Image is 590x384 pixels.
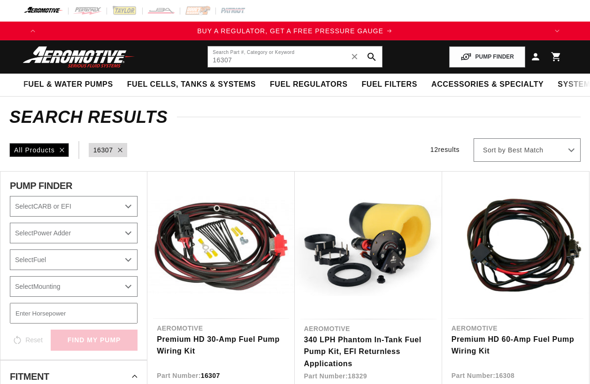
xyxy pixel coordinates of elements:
[20,46,138,68] img: Aeromotive
[270,80,347,90] span: Fuel Regulators
[197,27,383,35] span: BUY A REGULATOR, GET A FREE PRESSURE GAUGE
[9,143,69,157] div: All Products
[449,46,525,68] button: PUMP FINDER
[10,249,138,270] select: Fuel
[93,145,113,155] a: 16307
[42,26,548,36] div: 1 of 4
[9,110,581,125] h2: Search Results
[354,74,424,96] summary: Fuel Filters
[10,196,138,217] select: CARB or EFI
[10,303,138,324] input: Enter Horsepower
[424,74,551,96] summary: Accessories & Specialty
[10,223,138,243] select: Power Adder
[474,138,581,162] select: Sort by
[430,146,460,153] span: 12 results
[157,333,285,357] a: Premium HD 30-Amp Fuel Pump Wiring Kit
[120,74,263,96] summary: Fuel Cells, Tanks & Systems
[10,181,72,190] span: PUMP FINDER
[548,22,567,40] button: Translation missing: en.sections.announcements.next_announcement
[351,49,359,64] span: ✕
[208,46,382,67] input: Search by Part Number, Category or Keyword
[452,333,580,357] a: Premium HD 60-Amp Fuel Pump Wiring Kit
[42,26,548,36] div: Announcement
[361,46,382,67] button: search button
[42,26,548,36] a: BUY A REGULATOR, GET A FREE PRESSURE GAUGE
[304,334,433,370] a: 340 LPH Phantom In-Tank Fuel Pump Kit, EFI Returnless Applications
[10,372,49,381] span: Fitment
[263,74,354,96] summary: Fuel Regulators
[127,80,256,90] span: Fuel Cells, Tanks & Systems
[23,22,42,40] button: Translation missing: en.sections.announcements.previous_announcement
[23,80,113,90] span: Fuel & Water Pumps
[483,146,506,155] span: Sort by
[431,80,544,90] span: Accessories & Specialty
[10,276,138,297] select: Mounting
[16,74,120,96] summary: Fuel & Water Pumps
[361,80,417,90] span: Fuel Filters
